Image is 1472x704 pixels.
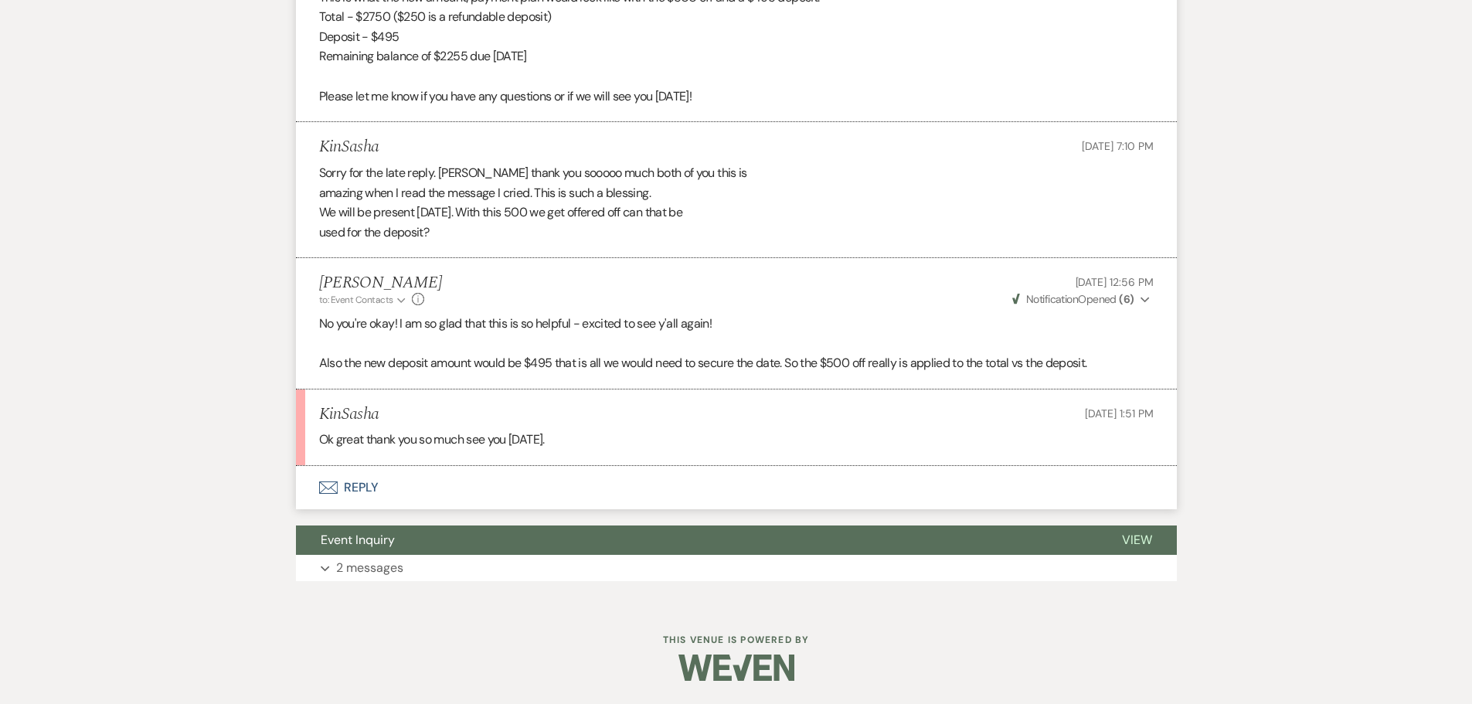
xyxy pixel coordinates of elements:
[1076,275,1154,289] span: [DATE] 12:56 PM
[319,7,1154,27] p: Total - $2750 ($250 is a refundable deposit)
[296,555,1177,581] button: 2 messages
[319,353,1154,373] p: Also the new deposit amount would be $495 that is all we would need to secure the date. So the $5...
[1119,292,1134,306] strong: ( 6 )
[319,163,1154,242] div: Sorry for the late reply. [PERSON_NAME] thank you sooooo much both of you this is amazing when I ...
[336,558,403,578] p: 2 messages
[319,274,442,293] h5: [PERSON_NAME]
[319,293,408,307] button: to: Event Contacts
[1026,292,1078,306] span: Notification
[319,294,393,306] span: to: Event Contacts
[1097,525,1177,555] button: View
[1010,291,1154,308] button: NotificationOpened (6)
[296,525,1097,555] button: Event Inquiry
[319,138,379,157] h5: KinSasha
[319,314,1154,334] p: No you're okay! I am so glad that this is so helpful - excited to see y'all again!
[319,46,1154,66] p: Remaining balance of $2255 due [DATE]
[678,641,794,695] img: Weven Logo
[296,466,1177,509] button: Reply
[319,87,1154,107] p: Please let me know if you have any questions or if we will see you [DATE]!
[1085,406,1153,420] span: [DATE] 1:51 PM
[319,27,1154,47] p: Deposit - $495
[1122,532,1152,548] span: View
[1012,292,1134,306] span: Opened
[1082,139,1153,153] span: [DATE] 7:10 PM
[319,405,379,424] h5: KinSasha
[321,532,395,548] span: Event Inquiry
[319,430,1154,450] div: Ok great thank you so much see you [DATE].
